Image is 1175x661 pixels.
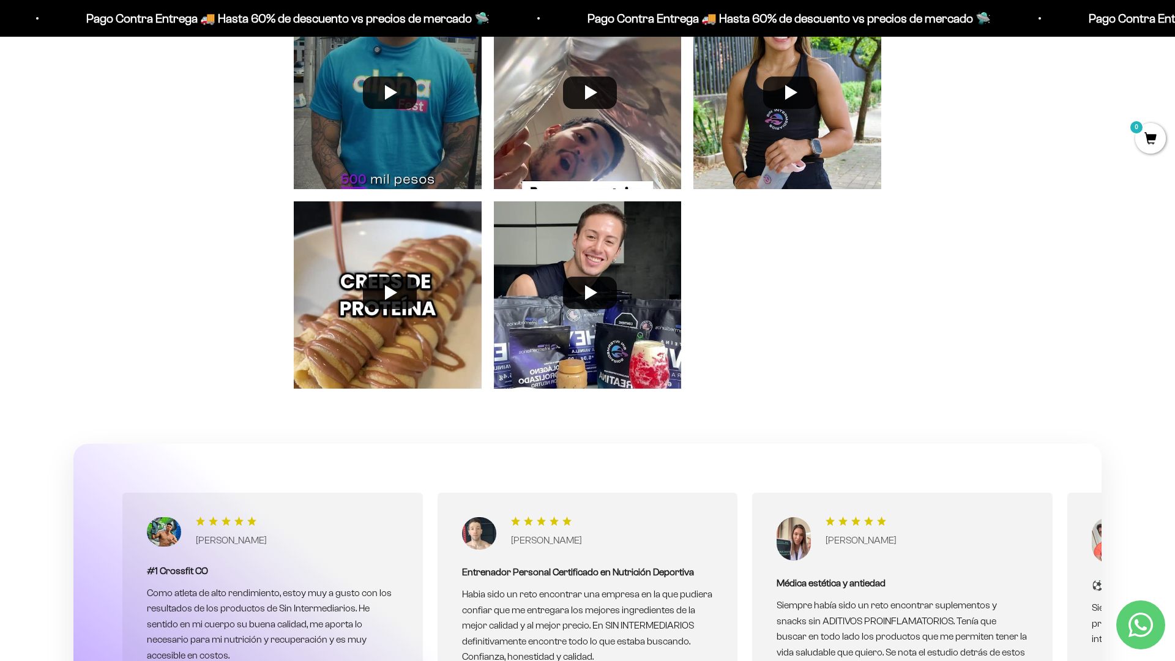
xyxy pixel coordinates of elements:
mark: 0 [1129,120,1144,135]
p: [PERSON_NAME] [826,532,897,548]
p: [PERSON_NAME] [511,532,582,548]
p: Entrenador Personal Certificado en Nutrición Deportiva [462,564,714,580]
a: 0 [1135,133,1166,146]
p: Pago Contra Entrega 🚚 Hasta 60% de descuento vs precios de mercado 🛸 [578,9,981,28]
p: [PERSON_NAME] [196,532,267,548]
img: User picture [488,195,688,395]
p: Pago Contra Entrega 🚚 Hasta 60% de descuento vs precios de mercado 🛸 [76,9,480,28]
p: #1 Crossfit CO [147,563,398,579]
p: Médica estética y antiedad [777,575,1028,591]
img: User picture [288,195,488,395]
